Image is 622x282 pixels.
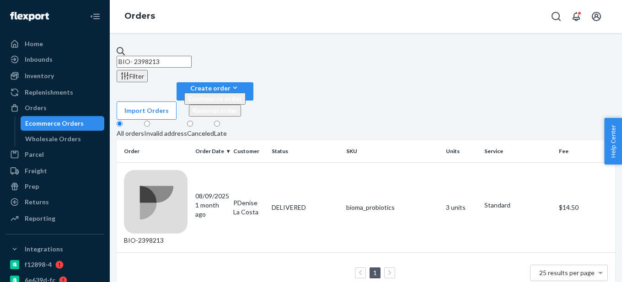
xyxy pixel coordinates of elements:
button: Open notifications [567,7,585,26]
a: Page 1 is your current page [371,269,379,277]
td: 3 units [442,162,481,253]
div: Orders [25,103,47,112]
div: Filter [120,71,144,81]
div: Ecommerce Orders [25,119,84,128]
ol: breadcrumbs [117,3,162,30]
div: Customer [233,147,264,155]
button: Create orderEcommerce orderRemoval order [177,82,253,101]
div: Inventory [25,71,54,80]
span: 25 results per page [539,269,595,277]
div: Home [25,39,43,48]
button: Integrations [5,242,104,256]
div: Replenishments [25,88,73,97]
td: PDenise La Costa [230,162,268,253]
th: Service [481,140,556,162]
span: Ecommerce order [188,95,242,102]
a: f12898-4 [5,257,104,272]
input: Canceled [187,121,193,127]
a: Orders [5,101,104,115]
th: Units [442,140,481,162]
p: Standard [484,201,552,210]
div: Integrations [25,245,63,254]
button: Help Center [604,118,622,165]
button: Import Orders [117,101,177,120]
a: Wholesale Orders [21,132,105,146]
a: Home [5,37,104,51]
div: Prep [25,182,39,191]
input: All orders [117,121,123,127]
a: Inbounds [5,52,104,67]
a: Reporting [5,211,104,226]
button: Open account menu [587,7,606,26]
button: Ecommerce order [184,93,246,105]
button: Open Search Box [547,7,565,26]
div: DELIVERED [272,203,339,212]
div: Returns [25,197,49,207]
span: Removal order [193,106,237,114]
a: Ecommerce Orders [21,116,105,131]
div: Canceled [187,129,214,138]
a: Prep [5,179,104,194]
div: 08/09/2025 [195,192,226,219]
th: Status [268,140,343,162]
div: Create order [184,83,246,93]
th: Order [117,140,192,162]
a: Parcel [5,147,104,162]
div: bioma_probiotics [346,203,439,212]
th: Order Date [192,140,230,162]
div: Parcel [25,150,44,159]
div: All orders [117,129,144,138]
a: Orders [124,11,155,21]
button: Filter [117,70,148,82]
div: Late [214,129,227,138]
div: BIO-2398213 [124,170,188,245]
a: Inventory [5,69,104,83]
div: f12898-4 [25,260,52,269]
img: Flexport logo [10,12,49,21]
div: Freight [25,166,47,176]
a: Freight [5,164,104,178]
th: SKU [343,140,442,162]
div: Wholesale Orders [25,134,81,144]
p: 1 month ago [195,201,226,219]
div: Invalid address [144,129,187,138]
a: Returns [5,195,104,209]
div: Inbounds [25,55,53,64]
td: $14.50 [555,162,615,253]
button: Close Navigation [86,7,104,26]
div: Reporting [25,214,55,223]
a: Replenishments [5,85,104,100]
button: Removal order [189,105,241,117]
input: Search orders [117,56,192,68]
input: Late [214,121,220,127]
input: Invalid address [144,121,150,127]
th: Fee [555,140,615,162]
